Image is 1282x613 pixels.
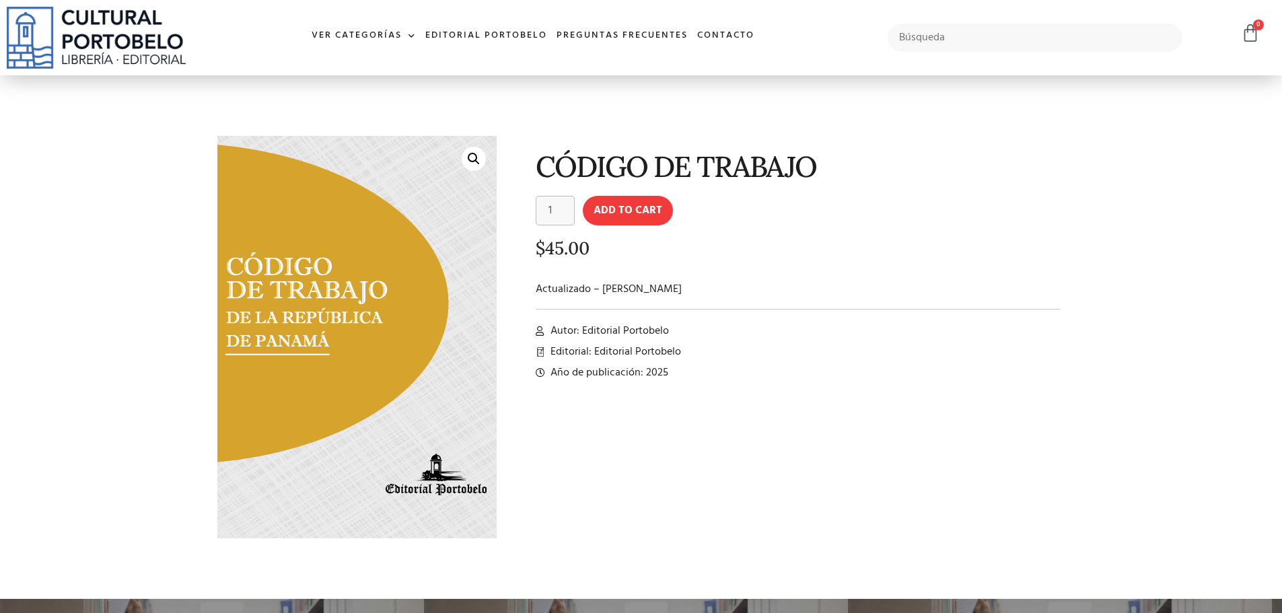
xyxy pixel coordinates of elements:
[888,24,1183,52] input: Búsqueda
[536,151,1061,182] h1: CÓDIGO DE TRABAJO
[536,237,545,259] span: $
[583,196,673,225] button: Add to cart
[536,196,575,225] input: Product quantity
[1241,24,1260,43] a: 0
[536,281,1061,297] p: Actualizado – [PERSON_NAME]
[462,147,486,171] a: 🔍
[552,22,692,50] a: Preguntas frecuentes
[307,22,421,50] a: Ver Categorías
[421,22,552,50] a: Editorial Portobelo
[547,365,668,381] span: Año de publicación: 2025
[692,22,759,50] a: Contacto
[1253,20,1264,30] span: 0
[547,344,681,360] span: Editorial: Editorial Portobelo
[536,237,590,259] bdi: 45.00
[547,323,669,339] span: Autor: Editorial Portobelo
